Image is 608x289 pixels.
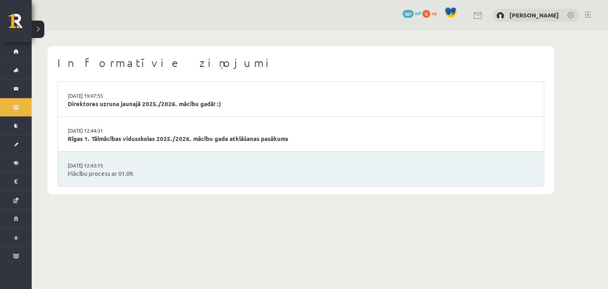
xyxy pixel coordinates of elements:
[403,10,414,18] span: 387
[68,127,127,135] a: [DATE] 12:44:31
[422,10,441,16] a: 0 xp
[68,162,127,169] a: [DATE] 12:43:15
[57,56,544,70] h1: Informatīvie ziņojumi
[68,92,127,100] a: [DATE] 19:47:55
[403,10,421,16] a: 387 mP
[496,12,504,20] img: Timofejs Bondarenko
[68,169,534,178] a: Mācību process ar 01.09.
[431,10,437,16] span: xp
[422,10,430,18] span: 0
[68,134,534,143] a: Rīgas 1. Tālmācības vidusskolas 2025./2026. mācību gada atklāšanas pasākums
[9,14,32,34] a: Rīgas 1. Tālmācības vidusskola
[509,11,559,19] a: [PERSON_NAME]
[415,10,421,16] span: mP
[68,99,534,108] a: Direktores uzruna jaunajā 2025./2026. mācību gadā! :)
